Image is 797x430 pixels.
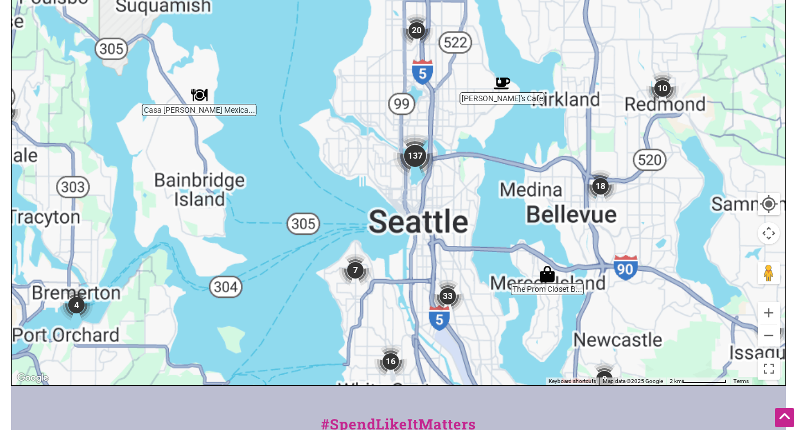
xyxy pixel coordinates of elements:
button: Zoom in [758,302,780,324]
div: 137 [393,134,437,178]
div: 7 [339,254,372,287]
div: Scroll Back to Top [775,408,794,427]
div: Willy's Cafe [494,75,510,92]
button: Zoom out [758,324,780,347]
button: Map camera controls [758,222,780,244]
div: 20 [400,14,433,47]
button: Keyboard shortcuts [548,377,596,385]
div: 10 [646,72,679,105]
span: Map data ©2025 Google [603,378,663,384]
span: 2 km [670,378,682,384]
button: Map Scale: 2 km per 77 pixels [666,377,730,385]
a: Terms (opens in new tab) [733,378,749,384]
img: Google [14,371,51,385]
div: 4 [754,313,787,347]
div: 18 [584,170,617,203]
button: Toggle fullscreen view [758,358,780,380]
div: 9 [588,363,621,396]
div: 33 [431,280,464,313]
button: Your Location [758,193,780,215]
div: The Prom Closet Boutique Consignment [539,266,556,282]
a: Open this area in Google Maps (opens a new window) [14,371,51,385]
div: 4 [60,289,93,322]
button: Drag Pegman onto the map to open Street View [758,262,780,284]
div: Casa Rojas Mexican Restaurant & Cantina [191,87,208,103]
div: 16 [374,345,407,378]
